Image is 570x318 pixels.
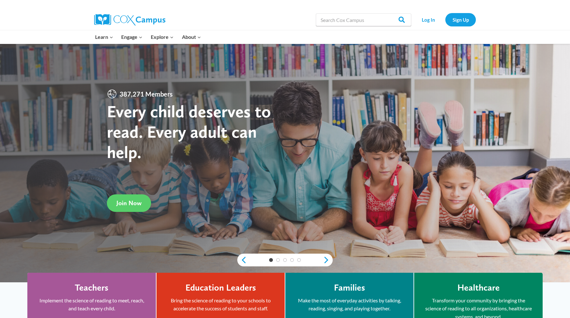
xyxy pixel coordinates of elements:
input: Search Cox Campus [316,13,411,26]
p: Implement the science of reading to meet, reach, and teach every child. [37,296,146,313]
a: previous [237,256,247,264]
a: next [323,256,333,264]
a: 5 [297,258,301,262]
div: content slider buttons [237,254,333,266]
a: 1 [269,258,273,262]
span: Learn [95,33,113,41]
a: 2 [276,258,280,262]
img: Cox Campus [94,14,165,25]
h4: Teachers [75,282,108,293]
span: About [182,33,201,41]
p: Bring the science of reading to your schools to accelerate the success of students and staff. [166,296,275,313]
h4: Families [334,282,365,293]
nav: Secondary Navigation [414,13,476,26]
a: Log In [414,13,442,26]
a: Join Now [107,194,151,212]
h4: Education Leaders [185,282,256,293]
span: Engage [121,33,142,41]
p: Make the most of everyday activities by talking, reading, singing, and playing together. [295,296,404,313]
span: Join Now [116,199,142,207]
nav: Primary Navigation [91,30,205,44]
a: 4 [290,258,294,262]
a: 3 [283,258,287,262]
h4: Healthcare [457,282,500,293]
strong: Every child deserves to read. Every adult can help. [107,101,271,162]
a: Sign Up [445,13,476,26]
span: Explore [151,33,174,41]
span: 387,271 Members [117,89,175,99]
